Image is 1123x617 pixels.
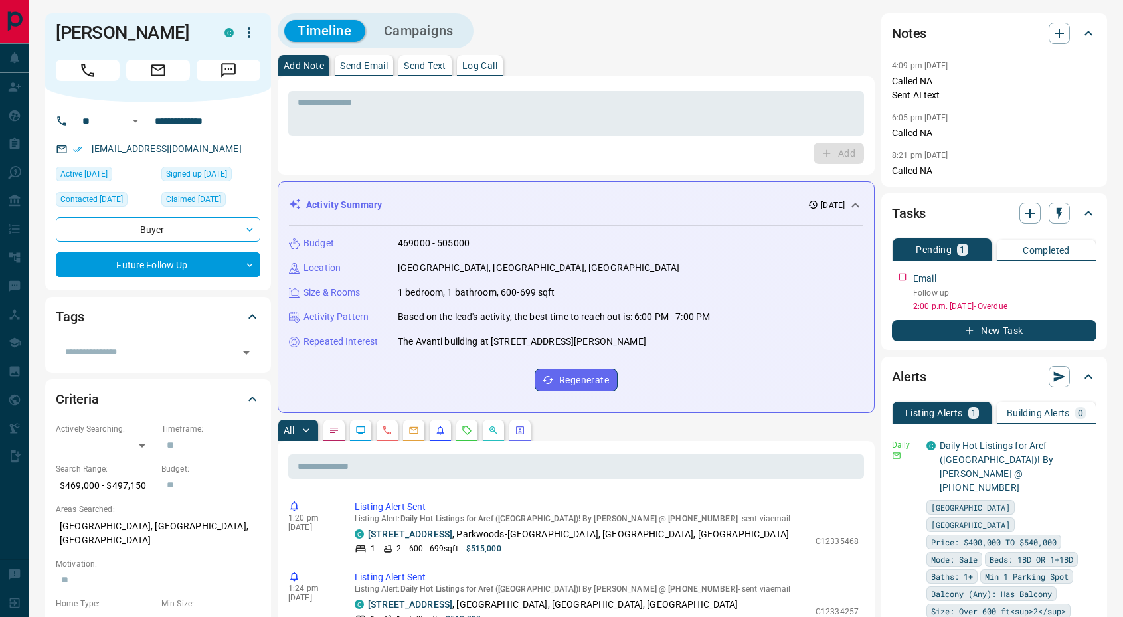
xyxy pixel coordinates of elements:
p: Listing Alert Sent [355,500,859,514]
span: Message [197,60,260,81]
p: Add Note [284,61,324,70]
p: Search Range: [56,463,155,475]
button: Open [128,113,143,129]
p: [DATE] [821,199,845,211]
p: Called NA Sent AI text [892,74,1096,102]
p: $515,000 [466,543,501,555]
span: Balcony (Any): Has Balcony [931,587,1052,600]
div: Mon Jul 14 2025 [56,167,155,185]
div: Mon Jul 07 2025 [161,192,260,211]
p: [DATE] [288,523,335,532]
p: Motivation: [56,558,260,570]
p: Email [913,272,936,286]
svg: Email Verified [73,145,82,154]
svg: Opportunities [488,425,499,436]
p: Pending [916,245,952,254]
p: Follow up [913,287,1096,299]
p: Budget: [161,463,260,475]
p: [GEOGRAPHIC_DATA], [GEOGRAPHIC_DATA], [GEOGRAPHIC_DATA] [56,515,260,551]
div: Tags [56,301,260,333]
span: Signed up [DATE] [166,167,227,181]
span: Daily Hot Listings for Aref ([GEOGRAPHIC_DATA])! By [PERSON_NAME] @ [PHONE_NUMBER] [400,584,738,594]
p: 1 [960,245,965,254]
p: Completed [1023,246,1070,255]
p: 1 [971,408,976,418]
p: 0 [1078,408,1083,418]
svg: Lead Browsing Activity [355,425,366,436]
p: C12335468 [816,535,859,547]
p: Send Text [404,61,446,70]
span: Claimed [DATE] [166,193,221,206]
svg: Email [892,451,901,460]
span: Email [126,60,190,81]
div: Criteria [56,383,260,415]
p: Called NA [892,126,1096,140]
span: Daily Hot Listings for Aref ([GEOGRAPHIC_DATA])! By [PERSON_NAME] @ [PHONE_NUMBER] [400,514,738,523]
p: Called NA [892,164,1096,178]
div: Mon Jul 07 2025 [161,167,260,185]
p: 600 - 699 sqft [409,543,458,555]
span: Beds: 1BD OR 1+1BD [990,553,1073,566]
p: 1 [371,543,375,555]
p: Home Type: [56,598,155,610]
h2: Criteria [56,389,99,410]
p: 6:05 pm [DATE] [892,113,948,122]
h2: Tags [56,306,84,327]
p: [DATE] [288,593,335,602]
p: Send Email [340,61,388,70]
span: [GEOGRAPHIC_DATA] [931,501,1010,514]
div: condos.ca [926,441,936,450]
svg: Notes [329,425,339,436]
div: Alerts [892,361,1096,393]
p: Daily [892,439,918,451]
p: Building Alerts [1007,408,1070,418]
p: 2:00 p.m. [DATE] - Overdue [913,300,1096,312]
svg: Agent Actions [515,425,525,436]
button: Timeline [284,20,365,42]
div: Buyer [56,217,260,242]
div: Tasks [892,197,1096,229]
p: Actively Searching: [56,423,155,435]
h1: [PERSON_NAME] [56,22,205,43]
p: Areas Searched: [56,503,260,515]
p: Size & Rooms [303,286,361,300]
p: 1:24 pm [288,584,335,593]
p: Listing Alert : - sent via email [355,514,859,523]
button: Open [237,343,256,362]
span: Baths: 1+ [931,570,973,583]
p: Min Size: [161,598,260,610]
p: All [284,426,294,435]
p: Timeframe: [161,423,260,435]
a: [STREET_ADDRESS] [368,599,452,610]
span: [GEOGRAPHIC_DATA] [931,518,1010,531]
button: Regenerate [535,369,618,391]
svg: Calls [382,425,392,436]
div: condos.ca [355,529,364,539]
div: Future Follow Up [56,252,260,277]
div: Mon Jul 07 2025 [56,192,155,211]
a: Daily Hot Listings for Aref ([GEOGRAPHIC_DATA])! By [PERSON_NAME] @ [PHONE_NUMBER] [940,440,1053,493]
span: Contacted [DATE] [60,193,123,206]
h2: Tasks [892,203,926,224]
svg: Listing Alerts [435,425,446,436]
div: Activity Summary[DATE] [289,193,863,217]
p: 8:21 pm [DATE] [892,151,948,160]
p: $469,000 - $497,150 [56,475,155,497]
p: , [GEOGRAPHIC_DATA], [GEOGRAPHIC_DATA], [GEOGRAPHIC_DATA] [368,598,738,612]
p: 1 bedroom, 1 bathroom, 600-699 sqft [398,286,555,300]
div: Notes [892,17,1096,49]
p: The Avanti building at [STREET_ADDRESS][PERSON_NAME] [398,335,646,349]
p: 2 [396,543,401,555]
span: Min 1 Parking Spot [985,570,1069,583]
div: condos.ca [355,600,364,609]
p: Listing Alert Sent [355,571,859,584]
p: , Parkwoods-[GEOGRAPHIC_DATA], [GEOGRAPHIC_DATA], [GEOGRAPHIC_DATA] [368,527,789,541]
p: Location [303,261,341,275]
p: Activity Pattern [303,310,369,324]
h2: Alerts [892,366,926,387]
p: Activity Summary [306,198,382,212]
svg: Requests [462,425,472,436]
p: Listing Alert : - sent via email [355,584,859,594]
p: Budget [303,236,334,250]
p: 1:20 pm [288,513,335,523]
